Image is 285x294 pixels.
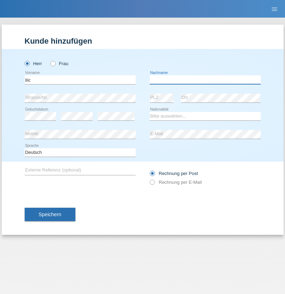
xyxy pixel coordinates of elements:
label: Rechnung per Post [150,171,198,176]
button: Speichern [25,208,75,221]
h1: Kunde hinzufügen [25,37,261,45]
label: Rechnung per E-Mail [150,180,202,185]
label: Frau [50,61,68,66]
input: Rechnung per E-Mail [150,180,154,188]
input: Rechnung per Post [150,171,154,180]
i: menu [271,6,278,13]
input: Frau [50,61,55,65]
input: Herr [25,61,29,65]
a: menu [267,7,281,11]
label: Herr [25,61,42,66]
span: Speichern [39,212,61,217]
